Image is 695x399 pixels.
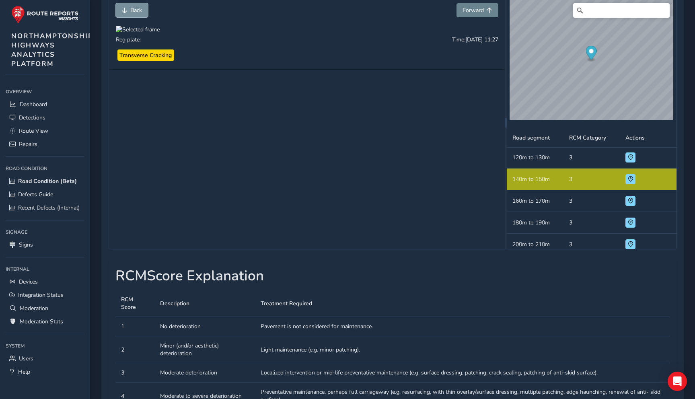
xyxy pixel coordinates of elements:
[115,336,154,363] td: 2
[456,3,498,17] button: Forward
[261,300,312,307] span: Treatment Required
[6,352,84,365] a: Users
[121,296,149,311] span: RCM Score
[115,317,154,336] td: 1
[625,134,645,142] span: Actions
[6,124,84,138] a: Route View
[116,3,148,17] button: Back
[20,304,48,312] span: Moderation
[6,86,84,98] div: Overview
[6,288,84,302] a: Integration Status
[507,190,563,212] td: 160m to 170m
[115,267,670,284] h1: RCM Score Explanation
[255,363,670,383] td: Localized intervention or mid-life preventative maintenance (e.g. surface dressing, patching, cra...
[573,3,670,18] input: Search
[19,241,33,249] span: Signs
[11,31,99,68] span: NORTHAMPTONSHIRE HIGHWAYS ANALYTICS PLATFORM
[6,263,84,275] div: Internal
[507,212,563,234] td: 180m to 190m
[512,134,550,142] span: Road segment
[255,336,670,363] td: Light maintenance (e.g. minor patching).
[119,51,172,60] span: Transverse Cracking
[19,278,38,286] span: Devices
[18,191,53,198] span: Defects Guide
[563,190,620,212] td: 3
[6,188,84,201] a: Defects Guide
[6,340,84,352] div: System
[115,363,154,383] td: 3
[255,317,670,336] td: Pavement is not considered for maintenance.
[563,212,620,234] td: 3
[11,6,78,24] img: rr logo
[154,363,255,383] td: Moderate deterioration
[18,177,77,185] span: Road Condition (Beta)
[6,98,84,111] a: Dashboard
[563,169,620,190] td: 3
[6,315,84,328] a: Moderation Stats
[20,101,47,108] span: Dashboard
[569,134,606,142] span: RCM Category
[160,300,189,307] span: Description
[154,317,255,336] td: No deterioration
[18,204,80,212] span: Recent Defects (Internal)
[20,318,63,325] span: Moderation Stats
[19,127,48,135] span: Route View
[6,175,84,188] a: Road Condition (Beta)
[452,35,498,49] p: Time: [DATE] 11:27
[507,234,563,255] td: 200m to 210m
[130,6,142,14] span: Back
[6,302,84,315] a: Moderation
[463,6,484,14] span: Forward
[6,365,84,378] a: Help
[668,372,687,391] div: Open Intercom Messenger
[507,147,563,169] td: 120m to 130m
[19,140,37,148] span: Repairs
[6,138,84,151] a: Repairs
[6,275,84,288] a: Devices
[563,234,620,255] td: 3
[19,355,33,362] span: Users
[6,238,84,251] a: Signs
[586,45,597,62] div: Map marker
[154,336,255,363] td: Minor (and/or aesthetic) deterioration
[563,147,620,169] td: 3
[18,368,30,376] span: Help
[19,114,45,121] span: Detections
[6,111,84,124] a: Detections
[18,291,64,299] span: Integration Status
[6,162,84,175] div: Road Condition
[6,226,84,238] div: Signage
[116,35,141,44] p: Reg plate:
[507,169,563,190] td: 140m to 150m
[6,201,84,214] a: Recent Defects (Internal)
